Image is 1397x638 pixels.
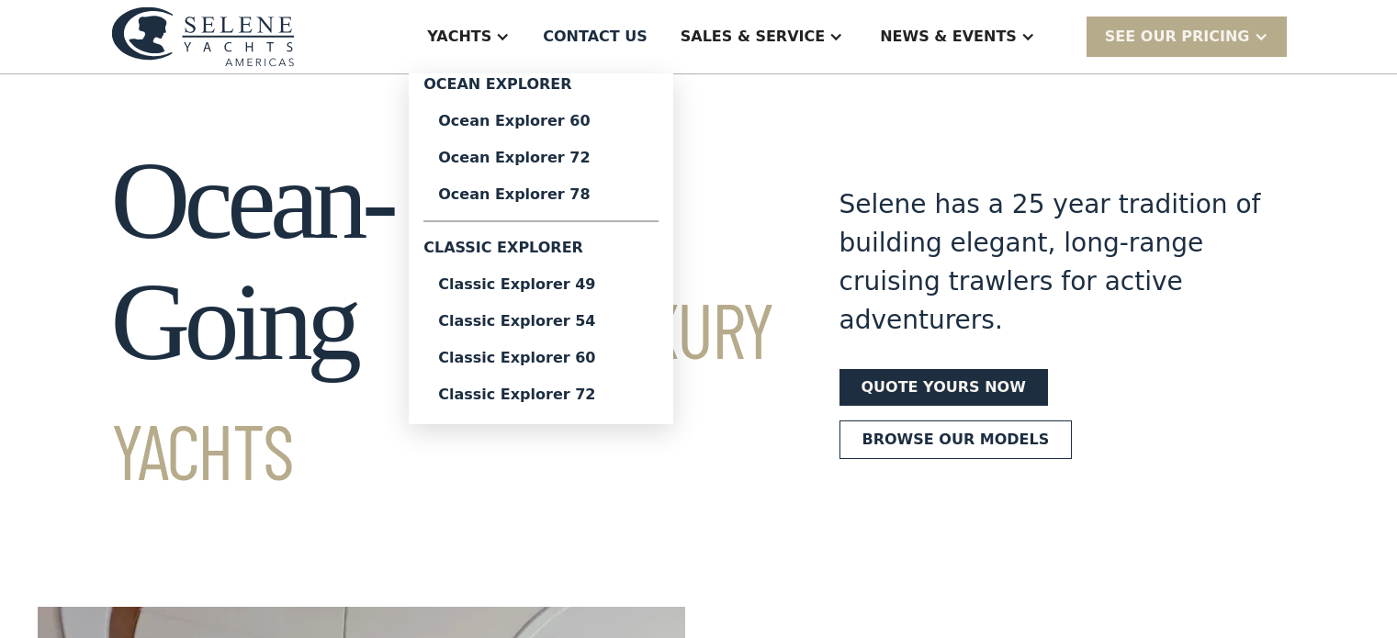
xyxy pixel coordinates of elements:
[438,151,644,165] div: Ocean Explorer 72
[423,229,659,266] div: Classic Explorer
[839,369,1048,406] a: Quote yours now
[423,376,659,413] a: Classic Explorer 72
[438,351,644,365] div: Classic Explorer 60
[423,176,659,213] a: Ocean Explorer 78
[423,103,659,140] a: Ocean Explorer 60
[438,114,644,129] div: Ocean Explorer 60
[681,26,825,48] div: Sales & Service
[423,266,659,303] a: Classic Explorer 49
[543,26,648,48] div: Contact US
[423,340,659,376] a: Classic Explorer 60
[409,73,673,424] nav: Yachts
[438,187,644,202] div: Ocean Explorer 78
[839,420,1073,459] a: Browse our models
[427,26,491,48] div: Yachts
[111,6,295,66] img: logo
[423,303,659,340] a: Classic Explorer 54
[1105,26,1250,48] div: SEE Our Pricing
[1087,17,1287,56] div: SEE Our Pricing
[111,140,773,504] h1: Ocean-Going
[438,387,644,402] div: Classic Explorer 72
[423,140,659,176] a: Ocean Explorer 72
[438,314,644,329] div: Classic Explorer 54
[423,73,659,103] div: Ocean Explorer
[438,277,644,292] div: Classic Explorer 49
[880,26,1017,48] div: News & EVENTS
[839,185,1262,340] div: Selene has a 25 year tradition of building elegant, long-range cruising trawlers for active adven...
